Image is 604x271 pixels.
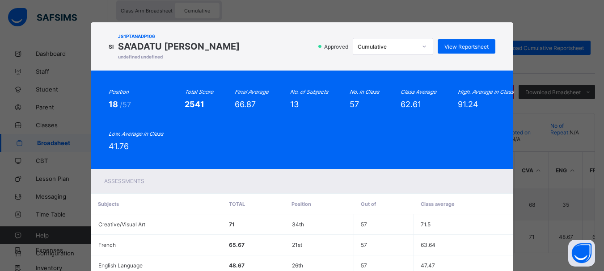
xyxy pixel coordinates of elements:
[118,54,240,59] span: undefined undefined
[421,262,435,269] span: 47.47
[109,100,120,109] span: 18
[361,221,367,228] span: 57
[235,100,256,109] span: 66.87
[568,240,595,267] button: Open asap
[421,221,431,228] span: 71.5
[458,100,478,109] span: 91.24
[185,100,204,109] span: 2541
[229,201,245,207] span: Total
[361,201,376,207] span: Out of
[458,88,514,95] i: High. Average in Class
[323,43,351,50] span: Approved
[350,88,379,95] i: No. in Class
[109,130,163,137] i: Low. Average in Class
[229,221,235,228] span: 71
[361,242,367,248] span: 57
[401,100,421,109] span: 62.61
[98,201,119,207] span: Subjects
[290,88,328,95] i: No. of Subjects
[421,201,455,207] span: Class average
[120,100,131,109] span: /57
[229,262,245,269] span: 48.67
[444,43,489,50] span: View Reportsheet
[98,242,116,248] span: French
[104,178,144,184] span: Assessments
[350,100,359,109] span: 57
[291,201,311,207] span: Position
[421,242,435,248] span: 63.64
[292,242,302,248] span: 21st
[235,88,269,95] i: Final Average
[118,41,240,52] span: SA'ADATU [PERSON_NAME]
[290,100,299,109] span: 13
[361,262,367,269] span: 57
[229,242,245,248] span: 65.67
[358,43,417,50] div: Cumulative
[98,262,143,269] span: English Language
[109,88,129,95] i: Position
[118,33,240,39] span: JS1PTANADP106
[292,221,304,228] span: 34th
[185,88,213,95] i: Total Score
[292,262,303,269] span: 26th
[109,142,129,151] span: 41.76
[98,221,145,228] span: Creative/Visual Art
[109,43,114,50] span: SI
[401,88,436,95] i: Class Average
